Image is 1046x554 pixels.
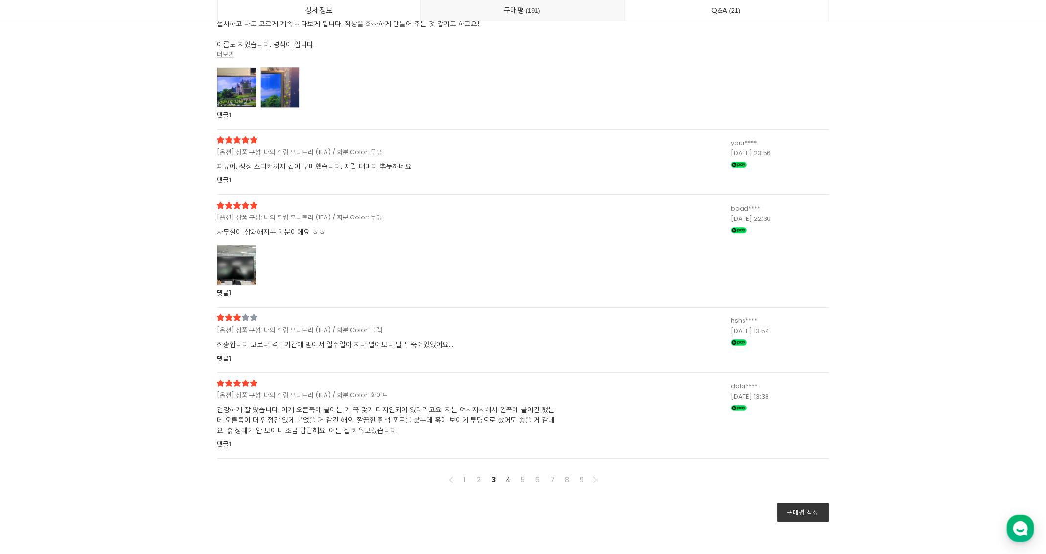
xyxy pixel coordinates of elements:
[503,474,514,485] a: 4
[31,325,37,333] span: 홈
[217,390,535,401] span: [옵션] 상품 구성: 나의 힐링 모니트리 (1EA) / 화분 Color: 화이트
[65,311,126,335] a: 대화
[217,147,535,158] span: [옵션] 상품 구성: 나의 힐링 모니트리 (1EA) / 화분 Color: 투명
[217,175,229,185] strong: 댓글
[217,227,326,237] span: 사무실이 상쾌해지는 기분이에요 ㅎㅎ
[217,49,235,59] strong: 더보기
[217,354,229,363] strong: 댓글
[229,439,232,449] span: 1
[151,325,163,333] span: 설정
[524,5,542,16] span: 191
[473,474,485,485] a: 2
[3,311,65,335] a: 홈
[731,326,829,337] div: [DATE] 13:54
[229,288,232,297] span: 1
[731,339,747,346] img: npay_icon_32.png
[731,162,747,168] img: npay_icon_32.png
[229,175,232,185] span: 1
[217,405,560,435] span: 건강하게 잘 왔습니다. 이게 오른쪽에 붙이는 게 꼭 맞게 디자인되어 있더라고요. 저는 여차저차해서 왼쪽에 붙이긴 했는데 오른쪽이 더 안정감 있게 붙었을 거 같긴 해요. 깔끔한...
[731,148,829,159] div: [DATE] 23:56
[488,474,500,485] a: 3
[217,325,535,336] span: [옵션] 상품 구성: 나의 힐링 모니트리 (1EA) / 화분 Color: 블랙
[217,110,229,120] strong: 댓글
[731,405,747,411] img: npay_icon_32.png
[217,439,229,449] strong: 댓글
[532,474,544,485] a: 6
[731,392,829,402] div: [DATE] 13:38
[126,311,188,335] a: 설정
[777,503,829,522] a: 구매평 작성
[217,213,535,223] span: [옵션] 상품 구성: 나의 힐링 모니트리 (1EA) / 화분 Color: 투명
[731,227,747,234] img: npay_icon_32.png
[576,474,588,485] a: 9
[229,354,232,363] span: 1
[90,326,101,334] span: 대화
[728,5,742,16] span: 21
[217,161,560,171] span: 피규어, 성장 스티커까지 같이 구매했습니다. 자랄 때마다 뿌듯하네요
[229,110,232,120] span: 1
[517,474,529,485] a: 5
[459,474,470,485] a: 1
[217,339,560,350] span: 죄송합니다 코로나 격리기간에 받아서 일주일이 지나 열어보니 말라 죽어있었어요….
[547,474,558,485] a: 7
[217,288,229,297] strong: 댓글
[731,214,829,224] div: [DATE] 22:30
[561,474,573,485] a: 8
